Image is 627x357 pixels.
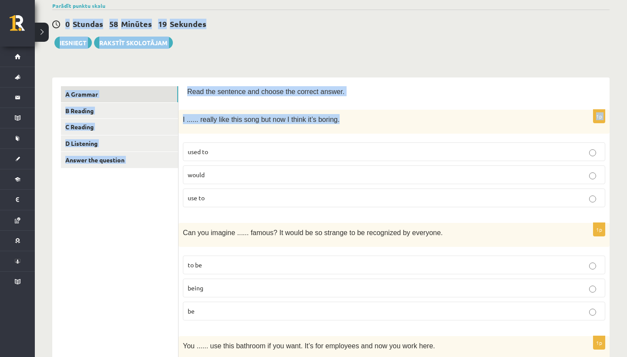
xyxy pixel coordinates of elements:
[61,119,178,135] a: C Reading
[188,194,205,202] span: use to
[593,336,605,350] p: 1p
[65,19,70,29] span: 0
[94,37,173,49] a: Rakstīt skolotājam
[52,2,105,9] a: Parādīt punktu skalu
[589,263,596,269] input: to be
[589,149,596,156] input: used to
[183,342,435,350] span: You ...... use this bathroom if you want. It’s for employees and now you work here.
[188,171,205,178] span: would
[187,88,344,95] span: Read the sentence and choose the correct answer.
[183,229,443,236] span: Can you imagine ...... famous? It would be so strange to be recognized by everyone.
[589,309,596,316] input: be
[54,37,92,49] button: Iesniegt
[158,19,167,29] span: 19
[589,286,596,293] input: being
[61,152,178,168] a: Answer the question
[589,195,596,202] input: use to
[61,135,178,152] a: D Listening
[121,19,152,29] span: Minūtes
[188,261,202,269] span: to be
[188,284,203,292] span: being
[593,222,605,236] p: 1p
[593,109,605,123] p: 1p
[73,19,103,29] span: Stundas
[589,172,596,179] input: would
[109,19,118,29] span: 58
[183,116,340,123] span: I ...... really like this song but now I think it’s boring.
[188,148,208,155] span: used to
[188,307,195,315] span: be
[61,86,178,102] a: A Grammar
[170,19,206,29] span: Sekundes
[10,15,35,37] a: Rīgas 1. Tālmācības vidusskola
[61,103,178,119] a: B Reading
